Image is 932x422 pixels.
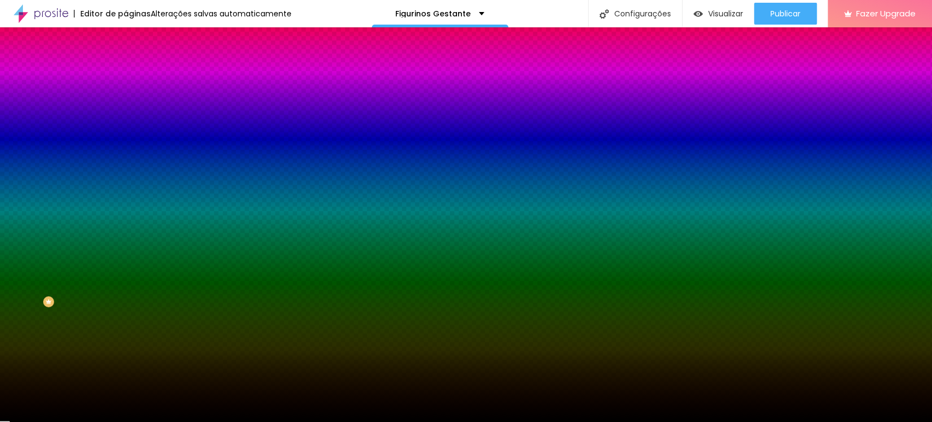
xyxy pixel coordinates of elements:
p: Figurinos Gestante [395,10,471,17]
button: Publicar [754,3,817,25]
button: Visualizar [682,3,754,25]
span: Visualizar [708,9,743,18]
div: Alterações salvas automaticamente [151,10,292,17]
img: Icone [599,9,609,19]
span: Publicar [770,9,800,18]
span: Fazer Upgrade [856,9,916,18]
div: Editor de páginas [74,10,151,17]
img: view-1.svg [693,9,703,19]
